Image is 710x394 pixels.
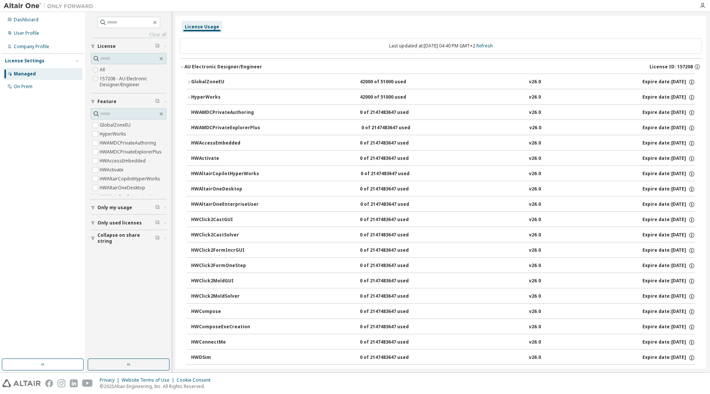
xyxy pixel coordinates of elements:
div: 0 of 2147483647 used [360,308,427,315]
span: Collapse on share string [97,232,155,244]
button: Only used licenses [91,215,166,231]
div: 0 of 2147483647 used [360,354,427,361]
div: Expire date: [DATE] [642,109,695,116]
div: v26.0 [529,263,541,269]
button: HWCompose0 of 2147483647 usedv26.0Expire date:[DATE] [191,304,695,320]
div: Company Profile [14,44,49,50]
div: Expire date: [DATE] [642,263,695,269]
span: Feature [97,99,116,105]
div: v26.0 [529,155,541,162]
span: License ID: 157208 [650,64,693,70]
p: © 2025 Altair Engineering, Inc. All Rights Reserved. [100,383,215,390]
div: v26.0 [529,79,541,86]
button: Collapse on share string [91,230,166,246]
span: License [97,43,116,49]
div: v26.0 [529,308,541,315]
div: 0 of 2147483647 used [360,263,427,269]
label: HWActivate [100,165,125,174]
div: 0 of 2147483647 used [360,186,427,193]
button: HWClick2CastGUI0 of 2147483647 usedv26.0Expire date:[DATE] [191,212,695,228]
button: HWAMDCPrivateExplorerPlus0 of 2147483647 usedv26.0Expire date:[DATE] [191,120,695,136]
button: HWClick2MoldGUI0 of 2147483647 usedv26.0Expire date:[DATE] [191,273,695,289]
div: Expire date: [DATE] [642,79,695,86]
div: Expire date: [DATE] [642,278,695,285]
span: Only my usage [97,205,132,211]
div: Last updated at: [DATE] 04:40 PM GMT+2 [180,38,702,54]
div: v26.0 [529,186,541,193]
div: HWActivate [191,155,258,162]
div: On Prem [14,84,32,90]
img: Altair One [4,2,97,10]
button: License [91,38,166,55]
div: 0 of 2147483647 used [360,155,427,162]
button: HWActivate0 of 2147483647 usedv26.0Expire date:[DATE] [191,151,695,167]
div: v26.0 [529,94,541,101]
button: HWConnectMe0 of 2147483647 usedv26.0Expire date:[DATE] [191,334,695,351]
button: HWAltairCopilotHyperWorks0 of 2147483647 usedv26.0Expire date:[DATE] [191,166,695,182]
div: Expire date: [DATE] [642,324,695,331]
div: Cookie Consent [177,377,215,383]
div: v26.0 [529,109,541,116]
div: HWClick2FormOneStep [191,263,258,269]
div: v26.0 [529,339,541,346]
label: HWAMDCPrivateExplorerPlus [100,148,163,156]
div: 42000 of 51000 used [360,79,427,86]
div: HWClick2CastGUI [191,217,258,223]
div: Expire date: [DATE] [642,232,695,239]
button: HWAMDCPrivateAuthoring0 of 2147483647 usedv26.0Expire date:[DATE] [191,105,695,121]
button: HyperWorks42000 of 51000 usedv26.0Expire date:[DATE] [187,89,695,106]
div: 0 of 2147483647 used [360,278,427,285]
img: linkedin.svg [70,379,78,387]
div: 0 of 2147483647 used [360,201,427,208]
button: HWAltairOneDesktop0 of 2147483647 usedv26.0Expire date:[DATE] [191,181,695,198]
div: 0 of 2147483647 used [360,217,427,223]
div: HWAMDCPrivateAuthoring [191,109,258,116]
div: v26.0 [529,171,541,177]
div: 0 of 2147483647 used [360,140,427,147]
label: HyperWorks [100,130,128,139]
div: Expire date: [DATE] [642,217,695,223]
div: Expire date: [DATE] [642,186,695,193]
div: GlobalZoneEU [191,79,258,86]
div: License Usage [185,24,219,30]
button: HWClick2MoldSolver0 of 2147483647 usedv26.0Expire date:[DATE] [191,288,695,305]
div: v26.0 [529,278,541,285]
div: Expire date: [DATE] [642,171,695,177]
a: Refresh [476,43,493,49]
label: HWAltairOneEnterpriseUser [100,192,161,201]
div: HWAltairCopilotHyperWorks [191,171,259,177]
div: v26.0 [529,125,541,131]
label: 157208 - AU Electronic Designer/Engineer [100,74,166,89]
div: v26.0 [529,217,541,223]
button: HWAccessEmbedded0 of 2147483647 usedv26.0Expire date:[DATE] [191,135,695,152]
button: HWAltairOneEnterpriseUser0 of 2147483647 usedv26.0Expire date:[DATE] [191,196,695,213]
span: Clear filter [155,43,160,49]
div: Dashboard [14,17,38,23]
div: Expire date: [DATE] [642,125,695,131]
button: HWClick2FormIncrGUI0 of 2147483647 usedv26.0Expire date:[DATE] [191,242,695,259]
label: HWAltairOneDesktop [100,183,147,192]
div: Expire date: [DATE] [642,94,695,101]
div: 0 of 2147483647 used [360,109,427,116]
div: 0 of 2147483647 used [361,125,429,131]
div: License Settings [5,58,44,64]
div: HWClick2MoldSolver [191,293,258,300]
img: youtube.svg [82,379,93,387]
span: Clear filter [155,235,160,241]
div: Expire date: [DATE] [642,140,695,147]
div: v26.0 [529,232,541,239]
div: HWClick2FormIncrGUI [191,247,258,254]
div: User Profile [14,30,39,36]
div: HWClick2MoldGUI [191,278,258,285]
img: facebook.svg [45,379,53,387]
div: Expire date: [DATE] [642,339,695,346]
button: Feature [91,93,166,110]
div: HWDSim [191,354,258,361]
div: Expire date: [DATE] [642,155,695,162]
div: HWAMDCPrivateExplorerPlus [191,125,260,131]
div: 0 of 2147483647 used [360,324,427,331]
div: HWComposeExeCreation [191,324,258,331]
div: Expire date: [DATE] [642,354,695,361]
button: Only my usage [91,199,166,216]
div: AU Electronic Designer/Engineer [184,64,262,70]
